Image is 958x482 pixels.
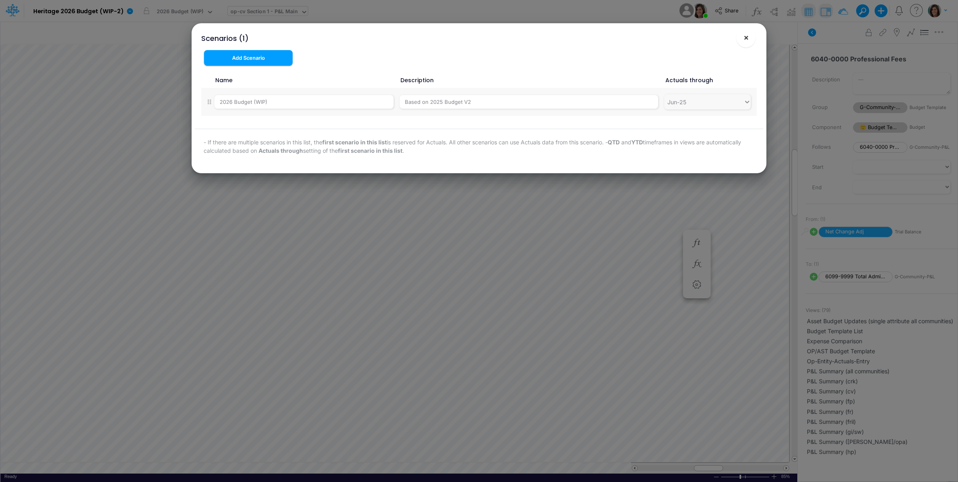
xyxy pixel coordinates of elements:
[608,139,620,146] strong: QTD
[204,50,293,66] button: Add Scenario
[259,147,303,154] strong: Actuals through
[214,76,232,85] label: Name
[400,95,658,109] input: Add scenario description
[664,76,713,85] label: Actuals through
[631,139,643,146] strong: YTD
[736,28,756,47] button: Close
[338,147,402,154] strong: first scenario in this list
[322,139,387,146] strong: first scenario in this list
[201,33,249,44] div: Scenarios (1)
[744,32,749,42] span: ×
[204,138,754,155] p: - If there are multiple scenarios in this list, the is reserved for Actuals. All other scenarios ...
[399,76,434,85] label: Description
[667,98,686,106] div: Jun-25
